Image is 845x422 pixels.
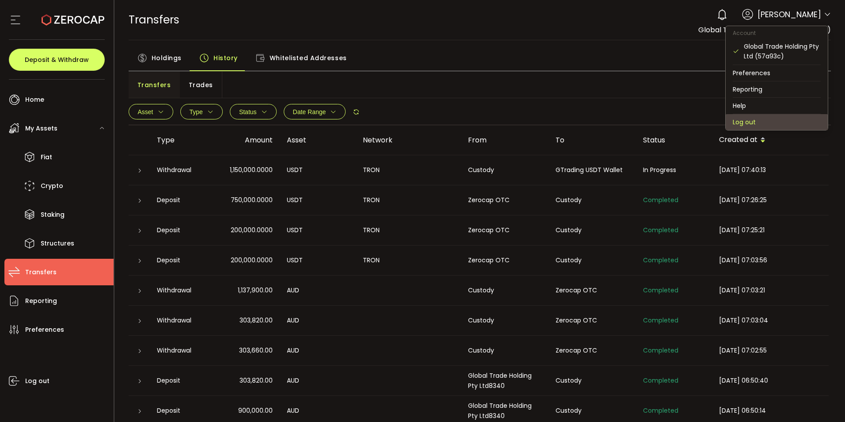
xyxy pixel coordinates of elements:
span: Transfers [129,12,179,27]
div: Global Trade Holding Pty Ltd8340 [461,371,548,391]
div: Status [636,135,712,145]
span: Structures [41,237,74,250]
button: Asset [129,104,173,119]
button: Status [230,104,277,119]
div: TRON [356,255,461,265]
span: Type [190,108,203,115]
span: Global Trade Holding Pty Ltd (57a93c) [698,25,831,35]
button: Type [180,104,223,119]
div: Withdrawal [150,345,210,356]
span: Home [25,93,44,106]
div: Deposit [150,376,210,386]
div: Custody [461,165,548,175]
span: Account [726,29,763,37]
span: [DATE] 07:03:21 [719,286,765,295]
div: USDT [280,165,356,175]
span: [DATE] 07:40:13 [719,165,766,174]
span: [DATE] 06:50:40 [719,376,768,385]
span: Whitelisted Addresses [270,49,347,67]
div: Custody [548,225,636,235]
div: Network [356,135,461,145]
div: TRON [356,195,461,205]
div: To [548,135,636,145]
li: Help [726,98,828,114]
span: Completed [643,196,678,204]
span: [DATE] 07:03:04 [719,316,768,325]
span: Asset [138,108,153,115]
div: Withdrawal [150,285,210,295]
div: GTrading USDT Wallet [548,165,636,175]
div: TRON [356,165,461,175]
div: AUD [280,345,356,356]
span: Completed [643,286,678,295]
span: Status [239,108,257,115]
button: Date Range [284,104,346,119]
span: Trades [189,76,213,94]
span: [PERSON_NAME] [757,8,821,20]
div: USDT [280,225,356,235]
div: Custody [548,376,636,386]
span: [DATE] 06:50:14 [719,406,766,415]
span: Transfers [25,266,57,279]
span: Preferences [25,323,64,336]
span: Transfers [137,76,171,94]
div: USDT [280,255,356,265]
span: 750,000.0000 [231,195,273,205]
div: Zerocap OTC [548,285,636,295]
span: Completed [643,376,678,385]
div: AUD [280,376,356,386]
span: [DATE] 07:02:55 [719,346,767,355]
span: 200,000.0000 [231,225,273,235]
div: Type [150,135,210,145]
div: Custody [548,406,636,416]
div: Withdrawal [150,165,210,175]
div: Deposit [150,406,210,416]
span: Completed [643,316,678,325]
div: Global Trade Holding Pty Ltd (57a93c) [744,42,821,61]
span: [DATE] 07:03:56 [719,256,767,265]
div: AUD [280,315,356,326]
span: Completed [643,226,678,234]
div: TRON [356,225,461,235]
span: Crypto [41,180,63,192]
div: Asset [280,135,356,145]
span: Completed [643,406,678,415]
div: Deposit [150,225,210,235]
div: From [461,135,548,145]
div: Custody [461,285,548,295]
span: Deposit & Withdraw [25,57,89,63]
iframe: Chat Widget [801,380,845,422]
span: Reporting [25,295,57,307]
span: [DATE] 07:25:21 [719,226,765,234]
span: 1,150,000.0000 [230,165,273,175]
li: Preferences [726,65,828,81]
span: Completed [643,346,678,355]
div: Deposit [150,255,210,265]
div: Withdrawal [150,315,210,326]
span: Log out [25,375,49,387]
div: Created at [712,133,829,148]
span: In Progress [643,165,676,174]
li: Log out [726,114,828,130]
div: Zerocap OTC [461,195,548,205]
div: AUD [280,285,356,295]
span: 900,000.00 [238,406,273,416]
div: Zerocap OTC [548,315,636,326]
span: 1,137,900.00 [238,285,273,295]
span: 200,000.0000 [231,255,273,265]
span: 303,820.00 [240,315,273,326]
div: Amount [210,135,280,145]
div: Global Trade Holding Pty Ltd8340 [461,401,548,421]
div: AUD [280,406,356,416]
div: Zerocap OTC [548,345,636,356]
div: Custody [461,315,548,326]
span: Holdings [152,49,182,67]
span: Fiat [41,151,52,164]
div: Custody [461,345,548,356]
span: Date Range [293,108,326,115]
div: Custody [548,195,636,205]
div: Deposit [150,195,210,205]
div: Zerocap OTC [461,255,548,265]
span: My Assets [25,122,57,135]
